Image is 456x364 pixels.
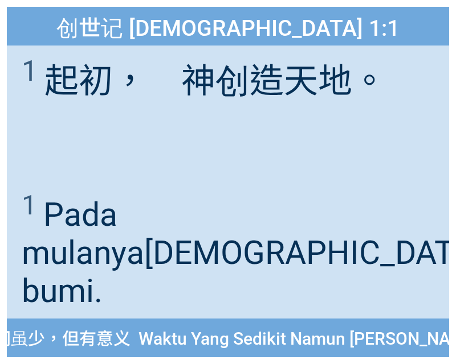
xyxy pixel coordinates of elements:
wh8064: 地 [318,61,386,101]
sup: 1 [22,55,38,88]
span: 起初 [22,53,387,105]
wh776: . [94,272,103,310]
sup: 1 [22,189,37,221]
wh1254: 天 [284,61,386,101]
wh430: 创造 [215,61,386,101]
wh7225: ， 神 [113,61,386,101]
span: 创世记 [DEMOGRAPHIC_DATA] 1:1 [56,10,400,44]
wh776: 。 [352,61,386,101]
